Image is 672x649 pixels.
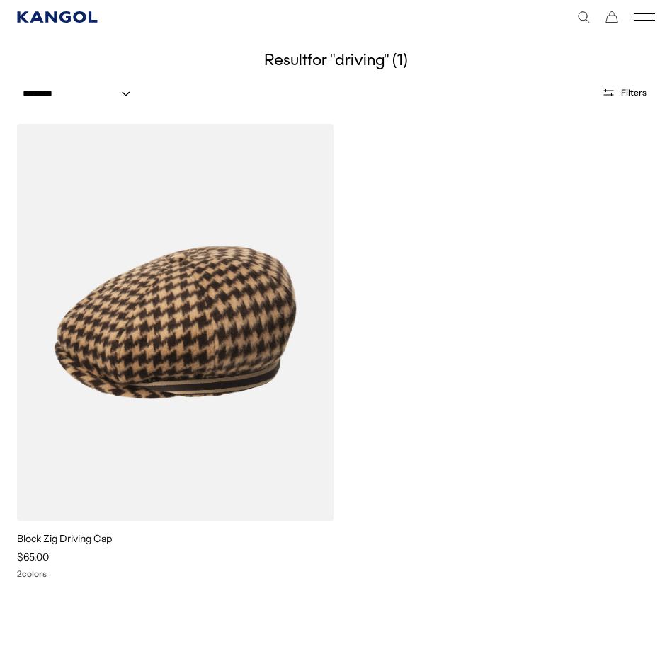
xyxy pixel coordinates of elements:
h5: Result for " driving " ( 1 ) [17,51,655,72]
button: Mobile Menu [634,11,655,23]
span: Filters [621,88,647,98]
a: Kangol [17,11,336,23]
select: Sort by: Featured [17,86,144,101]
button: Open filters [593,86,655,99]
summary: Search here [577,11,590,23]
div: 2 colors [17,569,334,579]
button: Cart [605,11,618,23]
a: Block Zig Driving Cap [17,532,112,545]
span: $65.00 [17,551,49,563]
img: Block Zig Driving Cap [17,124,334,521]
